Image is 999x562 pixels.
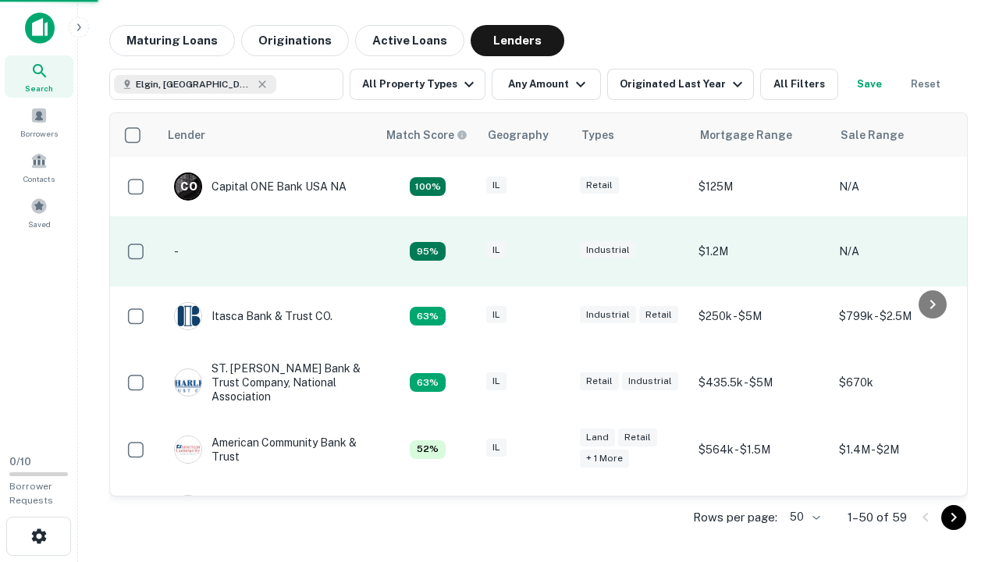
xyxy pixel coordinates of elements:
[25,12,55,44] img: capitalize-icon.png
[410,440,446,459] div: Capitalize uses an advanced AI algorithm to match your search with the best lender. The match sco...
[580,372,619,390] div: Retail
[784,506,823,528] div: 50
[941,505,966,530] button: Go to next page
[622,372,678,390] div: Industrial
[136,77,253,91] span: Elgin, [GEOGRAPHIC_DATA], [GEOGRAPHIC_DATA]
[844,69,894,100] button: Save your search to get updates of matches that match your search criteria.
[175,436,201,463] img: picture
[174,495,345,523] div: Republic Bank Of Chicago
[580,306,636,324] div: Industrial
[5,146,73,188] a: Contacts
[471,25,564,56] button: Lenders
[350,69,485,100] button: All Property Types
[831,113,972,157] th: Sale Range
[174,173,347,201] div: Capital ONE Bank USA NA
[580,176,619,194] div: Retail
[831,346,972,420] td: $670k
[175,496,201,522] img: picture
[639,306,678,324] div: Retail
[410,373,446,392] div: Capitalize uses an advanced AI algorithm to match your search with the best lender. The match sco...
[691,346,831,420] td: $435.5k - $5M
[841,126,904,144] div: Sale Range
[691,479,831,539] td: $500k - $880.5k
[901,69,951,100] button: Reset
[607,69,754,100] button: Originated Last Year
[691,420,831,479] td: $564k - $1.5M
[831,157,972,216] td: N/A
[180,179,197,195] p: C O
[486,372,507,390] div: IL
[25,82,53,94] span: Search
[5,101,73,143] a: Borrowers
[488,126,549,144] div: Geography
[175,369,201,396] img: picture
[478,113,572,157] th: Geography
[5,191,73,233] a: Saved
[831,286,972,346] td: $799k - $2.5M
[410,307,446,325] div: Capitalize uses an advanced AI algorithm to match your search with the best lender. The match sco...
[691,157,831,216] td: $125M
[158,113,377,157] th: Lender
[174,302,332,330] div: Itasca Bank & Trust CO.
[386,126,468,144] div: Capitalize uses an advanced AI algorithm to match your search with the best lender. The match sco...
[174,436,361,464] div: American Community Bank & Trust
[691,286,831,346] td: $250k - $5M
[486,176,507,194] div: IL
[5,55,73,98] a: Search
[831,420,972,479] td: $1.4M - $2M
[386,126,464,144] h6: Match Score
[28,218,51,230] span: Saved
[760,69,838,100] button: All Filters
[572,113,691,157] th: Types
[693,508,777,527] p: Rows per page:
[620,75,747,94] div: Originated Last Year
[174,243,179,260] p: -
[831,216,972,286] td: N/A
[848,508,907,527] p: 1–50 of 59
[580,241,636,259] div: Industrial
[691,113,831,157] th: Mortgage Range
[23,173,55,185] span: Contacts
[175,303,201,329] img: picture
[241,25,349,56] button: Originations
[618,429,657,446] div: Retail
[20,127,58,140] span: Borrowers
[377,113,478,157] th: Capitalize uses an advanced AI algorithm to match your search with the best lender. The match sco...
[410,242,446,261] div: Capitalize uses an advanced AI algorithm to match your search with the best lender. The match sco...
[492,69,601,100] button: Any Amount
[921,437,999,512] iframe: Chat Widget
[109,25,235,56] button: Maturing Loans
[700,126,792,144] div: Mortgage Range
[168,126,205,144] div: Lender
[9,456,31,468] span: 0 / 10
[355,25,464,56] button: Active Loans
[486,241,507,259] div: IL
[486,306,507,324] div: IL
[581,126,614,144] div: Types
[9,481,53,506] span: Borrower Requests
[580,429,615,446] div: Land
[486,439,507,457] div: IL
[831,479,972,539] td: N/A
[410,177,446,196] div: Capitalize uses an advanced AI algorithm to match your search with the best lender. The match sco...
[174,361,361,404] div: ST. [PERSON_NAME] Bank & Trust Company, National Association
[580,450,629,468] div: + 1 more
[691,216,831,286] td: $1.2M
